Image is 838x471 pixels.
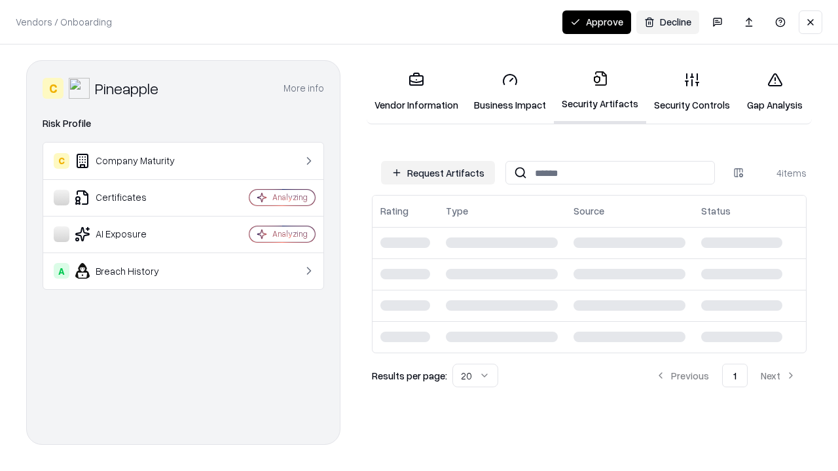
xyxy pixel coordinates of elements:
[54,153,69,169] div: C
[54,226,210,242] div: AI Exposure
[722,364,748,387] button: 1
[554,60,646,124] a: Security Artifacts
[646,61,738,122] a: Security Controls
[372,369,447,383] p: Results per page:
[54,263,210,279] div: Breach History
[69,78,90,99] img: Pineapple
[272,228,308,239] div: Analyzing
[54,153,210,169] div: Company Maturity
[701,204,731,218] div: Status
[645,364,807,387] nav: pagination
[574,204,604,218] div: Source
[367,61,466,122] a: Vendor Information
[43,78,64,99] div: C
[272,192,308,203] div: Analyzing
[636,10,699,34] button: Decline
[380,204,409,218] div: Rating
[754,166,807,180] div: 4 items
[43,116,324,131] div: Risk Profile
[54,190,210,205] div: Certificates
[16,15,112,29] p: Vendors / Onboarding
[562,10,631,34] button: Approve
[54,263,69,279] div: A
[283,77,324,100] button: More info
[446,204,468,218] div: Type
[381,161,495,184] button: Request Artifacts
[95,78,158,99] div: Pineapple
[738,61,812,122] a: Gap Analysis
[466,61,554,122] a: Business Impact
